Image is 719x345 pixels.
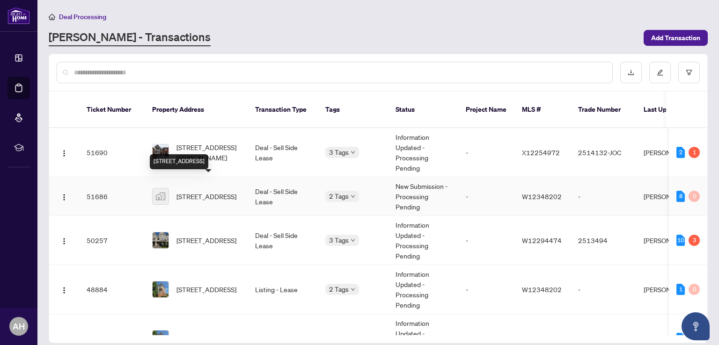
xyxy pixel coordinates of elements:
div: 2 [676,147,685,158]
button: download [620,62,642,83]
img: Logo [60,150,68,157]
td: New Submission - Processing Pending [388,177,458,216]
span: [STREET_ADDRESS] [176,333,236,344]
th: MLS # [514,92,571,128]
td: - [458,128,514,177]
div: 10 [676,235,685,246]
td: 50257 [79,216,145,265]
td: [PERSON_NAME] [636,265,706,314]
td: Deal - Sell Side Lease [248,128,318,177]
img: logo [7,7,30,24]
td: Listing - Lease [248,265,318,314]
img: thumbnail-img [153,188,169,204]
span: AH [13,320,25,333]
td: Information Updated - Processing Pending [388,265,458,314]
div: 1 [676,333,685,344]
th: Last Updated By [636,92,706,128]
td: Information Updated - Processing Pending [388,216,458,265]
img: Logo [60,287,68,294]
th: Tags [318,92,388,128]
button: Logo [57,189,72,204]
td: - [458,265,514,314]
span: home [49,14,55,20]
img: thumbnail-img [153,232,169,248]
span: download [628,69,634,76]
td: - [571,265,636,314]
img: thumbnail-img [153,144,169,160]
span: edit [657,69,663,76]
div: 3 [689,235,700,246]
span: W12348202 [522,192,562,201]
img: thumbnail-img [153,281,169,297]
td: Information Updated - Processing Pending [388,128,458,177]
span: down [351,238,355,243]
span: filter [686,69,692,76]
th: Project Name [458,92,514,128]
div: 8 [676,191,685,202]
span: down [351,194,355,199]
span: Add Transaction [651,30,700,45]
td: [PERSON_NAME] [636,216,706,265]
img: Logo [60,194,68,201]
span: 2 Tags [329,191,349,201]
span: 2 Tags [329,284,349,295]
button: Logo [57,233,72,248]
img: Logo [60,237,68,245]
td: [PERSON_NAME] [636,128,706,177]
div: 1 [689,147,700,158]
td: [PERSON_NAME] [636,177,706,216]
span: Approved [333,334,362,344]
td: 2514132-JOC [571,128,636,177]
span: [STREET_ADDRESS] [176,284,236,295]
td: 48884 [79,265,145,314]
span: down [351,150,355,155]
button: Logo [57,145,72,160]
button: Logo [57,282,72,297]
div: [STREET_ADDRESS] [150,154,208,169]
th: Trade Number [571,92,636,128]
button: filter [678,62,700,83]
div: 1 [676,284,685,295]
td: - [571,177,636,216]
button: edit [649,62,671,83]
td: 2513494 [571,216,636,265]
button: Open asap [682,312,710,340]
th: Property Address [145,92,248,128]
span: 3 Tags [329,147,349,158]
span: Deal Processing [59,13,106,21]
span: W12348202 [522,285,562,294]
span: [STREET_ADDRESS][PERSON_NAME] [176,142,240,163]
span: W12294474 [522,236,562,244]
div: 0 [689,284,700,295]
td: - [458,177,514,216]
span: W12341041 [522,334,562,343]
td: 51686 [79,177,145,216]
th: Status [388,92,458,128]
a: [PERSON_NAME] - Transactions [49,29,211,46]
td: Deal - Sell Side Lease [248,177,318,216]
span: X12254972 [522,148,560,157]
th: Transaction Type [248,92,318,128]
button: Add Transaction [644,30,708,46]
td: 51690 [79,128,145,177]
div: 0 [689,191,700,202]
td: - [458,216,514,265]
span: [STREET_ADDRESS] [176,191,236,201]
td: Deal - Sell Side Lease [248,216,318,265]
span: 3 Tags [329,235,349,245]
th: Ticket Number [79,92,145,128]
span: [STREET_ADDRESS] [176,235,236,245]
span: down [351,287,355,292]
